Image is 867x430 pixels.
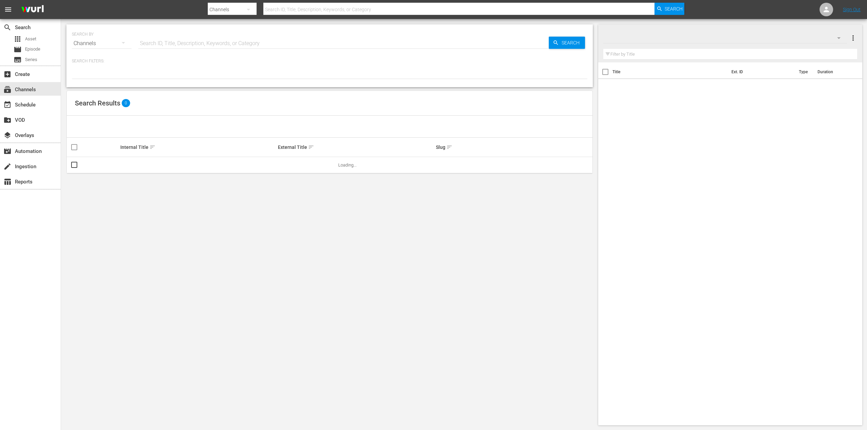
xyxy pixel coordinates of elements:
[3,162,12,171] span: Ingestion
[3,85,12,94] span: Channels
[3,131,12,139] span: Overlays
[3,23,12,32] span: Search
[795,62,813,81] th: Type
[654,3,684,15] button: Search
[665,3,683,15] span: Search
[338,162,357,168] span: Loading...
[446,144,452,150] span: sort
[3,70,12,78] span: Create
[72,58,587,64] p: Search Filters:
[3,178,12,186] span: Reports
[122,99,130,107] span: 0
[3,147,12,155] span: Automation
[4,5,12,14] span: menu
[3,101,12,109] span: Schedule
[120,143,276,151] div: Internal Title
[843,7,861,12] a: Sign Out
[14,35,22,43] span: Asset
[75,99,120,107] span: Search Results
[25,46,40,53] span: Episode
[849,34,857,42] span: more_vert
[25,56,37,63] span: Series
[14,45,22,54] span: Episode
[149,144,156,150] span: sort
[308,144,314,150] span: sort
[436,143,591,151] div: Slug
[612,62,727,81] th: Title
[14,56,22,64] span: Series
[727,62,795,81] th: Ext. ID
[549,37,585,49] button: Search
[559,37,585,49] span: Search
[3,116,12,124] span: VOD
[278,143,433,151] div: External Title
[849,30,857,46] button: more_vert
[16,2,49,18] img: ans4CAIJ8jUAAAAAAAAAAAAAAAAAAAAAAAAgQb4GAAAAAAAAAAAAAAAAAAAAAAAAJMjXAAAAAAAAAAAAAAAAAAAAAAAAgAT5G...
[25,36,36,42] span: Asset
[72,34,132,53] div: Channels
[813,62,854,81] th: Duration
